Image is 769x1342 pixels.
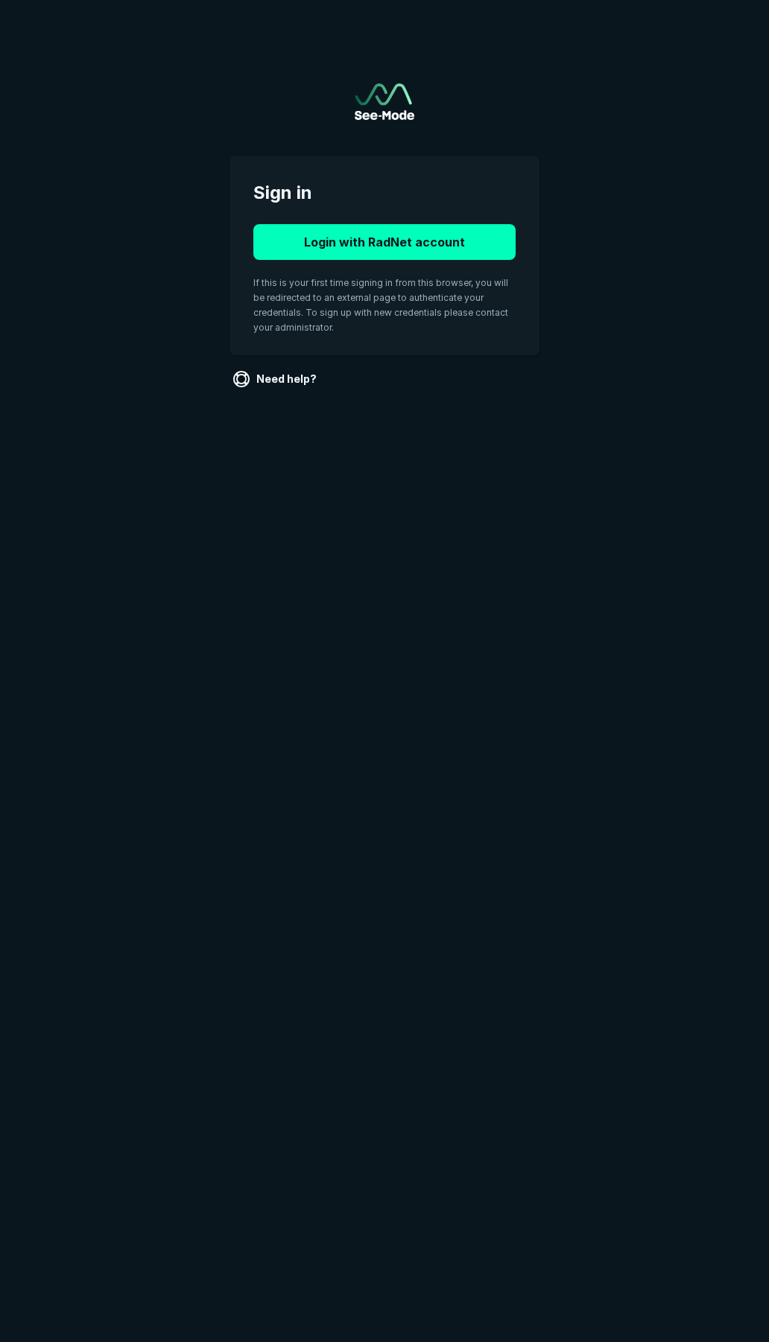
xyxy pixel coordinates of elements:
[230,367,323,391] a: Need help?
[355,83,414,120] img: See-Mode Logo
[355,83,414,120] a: Go to sign in
[253,224,516,260] button: Login with RadNet account
[253,179,516,206] span: Sign in
[253,277,508,333] span: If this is your first time signing in from this browser, you will be redirected to an external pa...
